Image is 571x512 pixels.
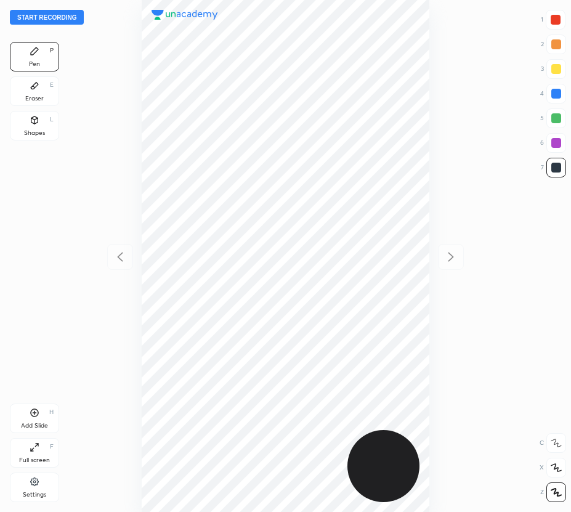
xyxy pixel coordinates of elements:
[50,116,54,123] div: L
[19,457,50,463] div: Full screen
[541,158,566,177] div: 7
[24,130,45,136] div: Shapes
[50,47,54,54] div: P
[21,423,48,429] div: Add Slide
[541,10,565,30] div: 1
[540,133,566,153] div: 6
[540,433,566,453] div: C
[152,10,218,20] img: logo.38c385cc.svg
[540,108,566,128] div: 5
[49,409,54,415] div: H
[540,84,566,104] div: 4
[540,458,566,477] div: X
[23,492,46,498] div: Settings
[29,61,40,67] div: Pen
[50,82,54,88] div: E
[10,10,84,25] button: Start recording
[50,444,54,450] div: F
[541,35,566,54] div: 2
[540,482,566,502] div: Z
[25,95,44,102] div: Eraser
[541,59,566,79] div: 3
